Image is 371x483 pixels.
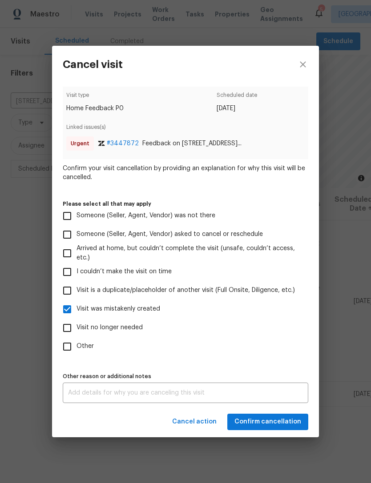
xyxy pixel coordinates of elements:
span: Visit type [66,91,124,104]
span: Someone (Seller, Agent, Vendor) asked to cancel or reschedule [77,230,263,239]
label: Please select all that may apply [63,201,308,207]
button: Confirm cancellation [227,414,308,430]
label: Other reason or additional notes [63,374,308,379]
img: zendesk-icon [98,141,105,146]
span: Confirm cancellation [234,416,301,427]
span: Urgent [71,139,93,148]
span: Someone (Seller, Agent, Vendor) was not there [77,211,215,220]
span: Linked issues(s) [66,123,304,136]
span: Arrived at home, but couldn’t complete the visit (unsafe, couldn’t access, etc.) [77,244,301,263]
span: Feedback on [STREET_ADDRESS]... [142,139,242,148]
button: Cancel action [169,414,220,430]
span: Scheduled date [217,91,257,104]
span: Confirm your visit cancellation by providing an explanation for why this visit will be cancelled. [63,164,308,182]
button: close [287,46,319,83]
span: Other [77,342,94,351]
span: # 3447872 [107,139,139,148]
span: Visit no longer needed [77,323,143,332]
span: [DATE] [217,104,257,113]
h3: Cancel visit [63,58,123,71]
span: Visit was mistakenly created [77,304,160,314]
span: Visit is a duplicate/placeholder of another visit (Full Onsite, Diligence, etc.) [77,286,295,295]
span: Home Feedback P0 [66,104,124,113]
span: I couldn’t make the visit on time [77,267,172,276]
span: Cancel action [172,416,217,427]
